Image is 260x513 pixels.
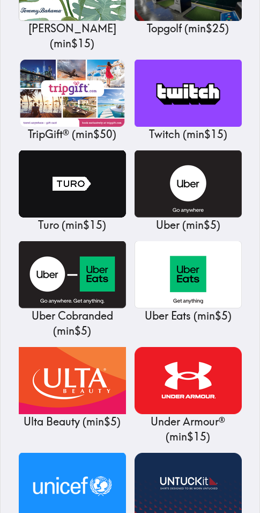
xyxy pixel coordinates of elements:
[19,347,126,429] a: Ulta BeautyUlta Beauty (min$5)
[19,241,126,308] img: Uber Cobranded
[135,150,242,218] img: Uber
[19,150,126,233] a: TuroTuro (min$15)
[135,21,242,36] p: Topgolf ( min $25 )
[19,241,126,338] a: Uber CobrandedUber Cobranded (min$5)
[135,308,242,323] p: Uber Eats ( min $5 )
[135,60,242,127] img: Twitch
[19,347,126,414] img: Ulta Beauty
[19,150,126,218] img: Turo
[135,150,242,233] a: UberUber (min$5)
[19,60,126,142] a: TripGift®TripGift® (min$50)
[19,218,126,233] p: Turo ( min $15 )
[19,127,126,142] p: TripGift® ( min $50 )
[135,347,242,444] a: Under Armour®Under Armour® (min$15)
[135,414,242,444] p: Under Armour® ( min $15 )
[19,21,126,51] p: [PERSON_NAME] ( min $15 )
[135,60,242,142] a: TwitchTwitch (min$15)
[135,127,242,142] p: Twitch ( min $15 )
[19,60,126,127] img: TripGift®
[135,241,242,323] a: Uber EatsUber Eats (min$5)
[19,414,126,429] p: Ulta Beauty ( min $5 )
[135,218,242,233] p: Uber ( min $5 )
[135,241,242,308] img: Uber Eats
[19,308,126,338] p: Uber Cobranded ( min $5 )
[135,347,242,414] img: Under Armour®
